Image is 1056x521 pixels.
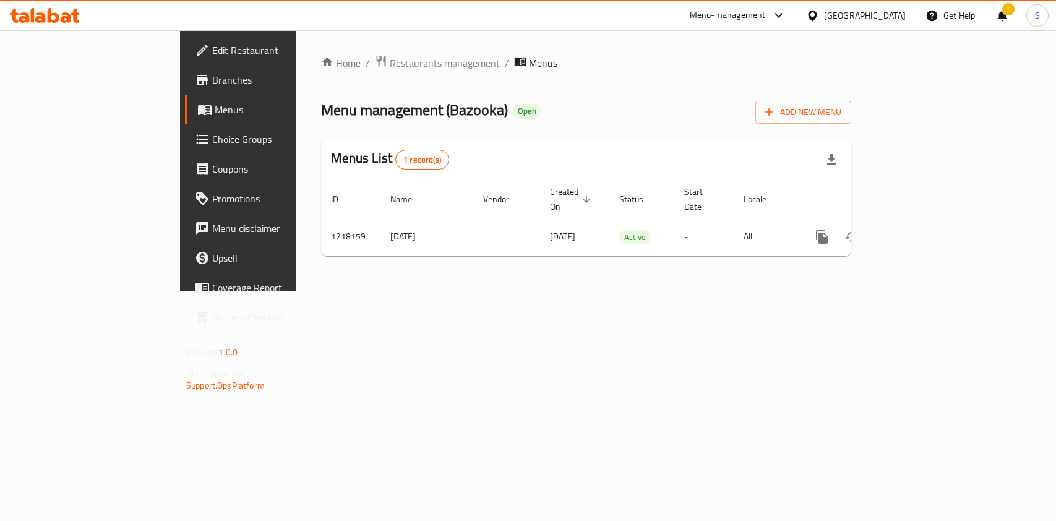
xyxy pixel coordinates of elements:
div: Open [513,104,541,119]
span: Start Date [684,184,719,214]
span: Choice Groups [212,132,346,147]
span: Version: [186,344,217,360]
span: Branches [212,72,346,87]
a: Support.OpsPlatform [186,377,265,394]
a: Restaurants management [375,55,500,71]
span: Promotions [212,191,346,206]
td: [DATE] [380,218,473,256]
span: Add New Menu [765,105,841,120]
span: Get support on: [186,365,243,381]
span: Vendor [483,192,525,207]
div: Menu-management [690,8,766,23]
th: Actions [797,181,936,218]
a: Edit Restaurant [185,35,356,65]
span: Status [619,192,659,207]
a: Coverage Report [185,273,356,303]
a: Choice Groups [185,124,356,154]
a: Grocery Checklist [185,303,356,332]
span: Active [619,230,651,244]
span: Created On [550,184,595,214]
span: 1.0.0 [218,344,238,360]
span: ID [331,192,354,207]
div: [GEOGRAPHIC_DATA] [824,9,906,22]
a: Branches [185,65,356,95]
li: / [366,56,370,71]
span: Upsell [212,251,346,265]
td: All [734,218,797,256]
li: / [505,56,509,71]
span: Menus [529,56,557,71]
table: enhanced table [321,181,936,256]
a: Upsell [185,243,356,273]
span: Menu management ( Bazooka ) [321,96,508,124]
span: Name [390,192,428,207]
div: Export file [817,145,846,174]
div: Active [619,230,651,244]
span: S [1035,9,1040,22]
button: Add New Menu [755,101,851,124]
span: Open [513,106,541,116]
span: Edit Restaurant [212,43,346,58]
a: Menu disclaimer [185,213,356,243]
span: Coverage Report [212,280,346,295]
button: more [807,222,837,252]
td: - [674,218,734,256]
span: Restaurants management [390,56,500,71]
a: Menus [185,95,356,124]
button: Change Status [837,222,867,252]
a: Coupons [185,154,356,184]
nav: breadcrumb [321,55,851,71]
h2: Menus List [331,149,449,170]
span: Menu disclaimer [212,221,346,236]
span: Menus [215,102,346,117]
span: 1 record(s) [396,154,449,166]
span: Grocery Checklist [212,310,346,325]
span: [DATE] [550,228,575,244]
a: Promotions [185,184,356,213]
span: Locale [744,192,783,207]
span: Coupons [212,161,346,176]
